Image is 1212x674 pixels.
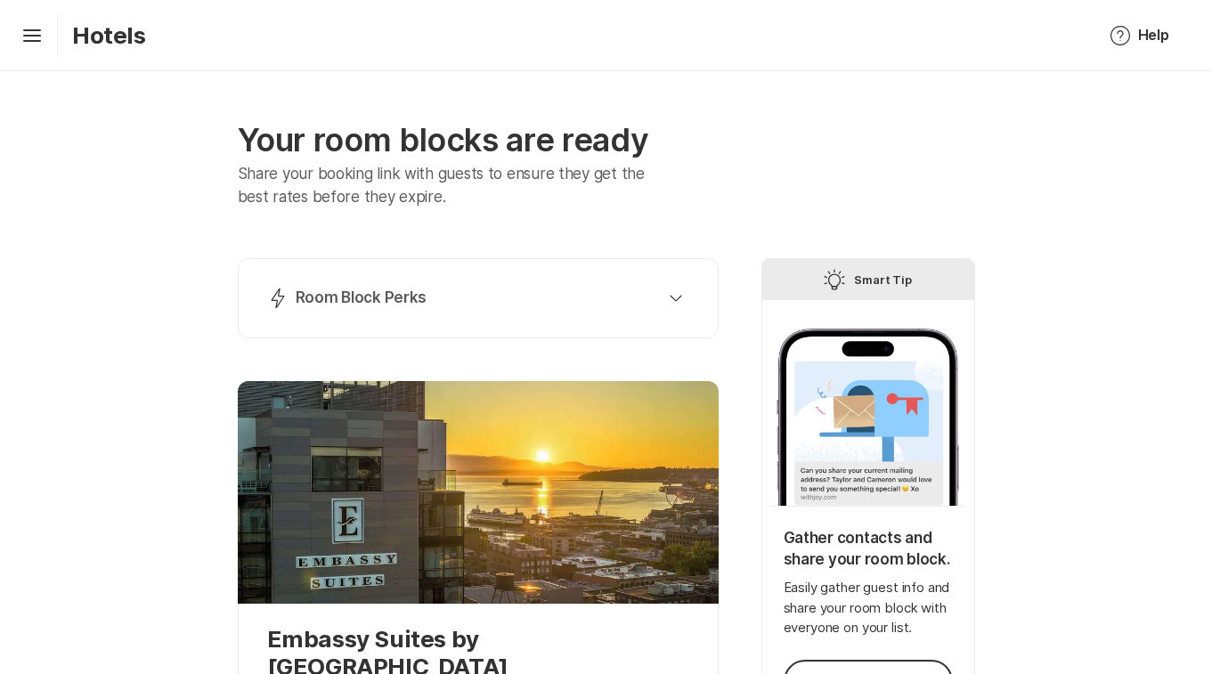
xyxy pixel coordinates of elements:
[784,578,953,638] p: Easily gather guest info and share your room block with everyone on your list.
[784,528,953,571] p: Gather contacts and share your room block.
[238,163,671,208] p: Share your booking link with guests to ensure they get the best rates before they expire.
[296,288,427,309] p: Room Block Perks
[260,280,696,316] button: Room Block Perks
[72,21,146,49] p: Hotels
[238,121,719,159] p: Your room blocks are ready
[854,269,913,290] p: Smart Tip
[1088,14,1191,57] button: Help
